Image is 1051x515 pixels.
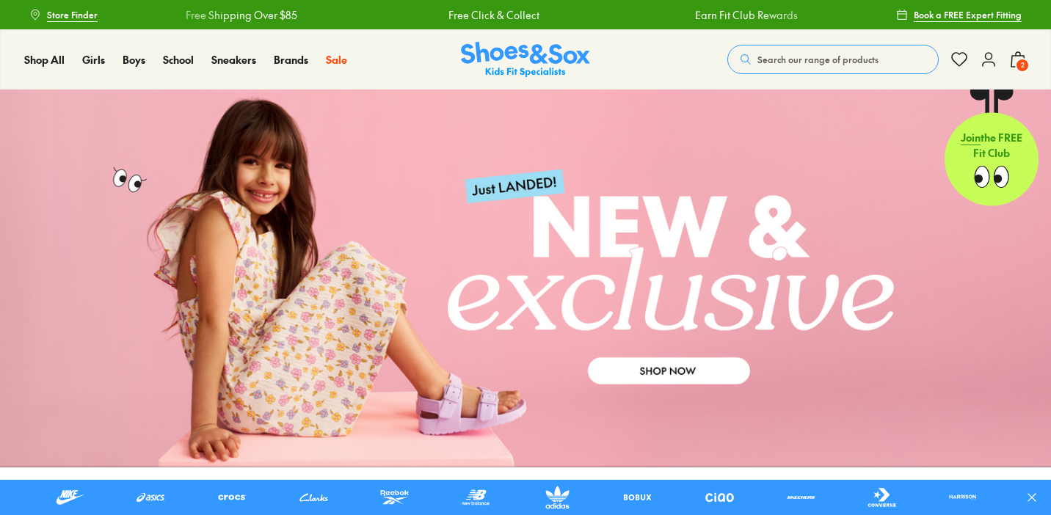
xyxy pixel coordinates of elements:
[326,52,347,67] span: Sale
[914,8,1022,21] span: Book a FREE Expert Fitting
[163,52,194,67] span: School
[184,7,296,23] a: Free Shipping Over $85
[82,52,105,67] a: Girls
[461,42,590,78] img: SNS_Logo_Responsive.svg
[274,52,308,67] span: Brands
[82,52,105,67] span: Girls
[47,8,98,21] span: Store Finder
[123,52,145,67] span: Boys
[727,45,939,74] button: Search our range of products
[29,1,98,28] a: Store Finder
[211,52,256,67] a: Sneakers
[461,42,590,78] a: Shoes & Sox
[945,89,1039,206] a: Jointhe FREE Fit Club
[694,7,796,23] a: Earn Fit Club Rewards
[123,52,145,67] a: Boys
[896,1,1022,28] a: Book a FREE Expert Fitting
[24,52,65,67] span: Shop All
[326,52,347,67] a: Sale
[961,130,981,145] span: Join
[24,52,65,67] a: Shop All
[757,53,879,66] span: Search our range of products
[163,52,194,67] a: School
[274,52,308,67] a: Brands
[447,7,538,23] a: Free Click & Collect
[945,118,1039,172] p: the FREE Fit Club
[211,52,256,67] span: Sneakers
[1015,58,1030,73] span: 2
[1009,43,1027,76] button: 2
